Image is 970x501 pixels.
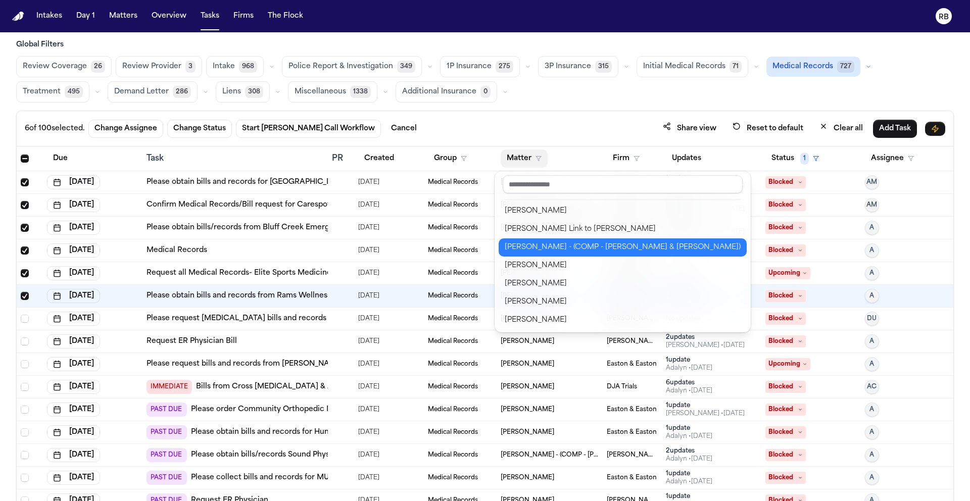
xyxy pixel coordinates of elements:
div: [PERSON_NAME] [505,314,741,326]
div: [PERSON_NAME] [505,260,741,272]
div: [PERSON_NAME] - (COMP - [PERSON_NAME] & [PERSON_NAME]) [505,241,741,254]
div: [PERSON_NAME] Link to [PERSON_NAME] [505,223,741,235]
div: [PERSON_NAME] [505,205,741,217]
button: Matter [501,149,548,168]
div: [PERSON_NAME] [505,296,741,308]
div: Matter [495,171,751,332]
div: [PERSON_NAME] [505,278,741,290]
